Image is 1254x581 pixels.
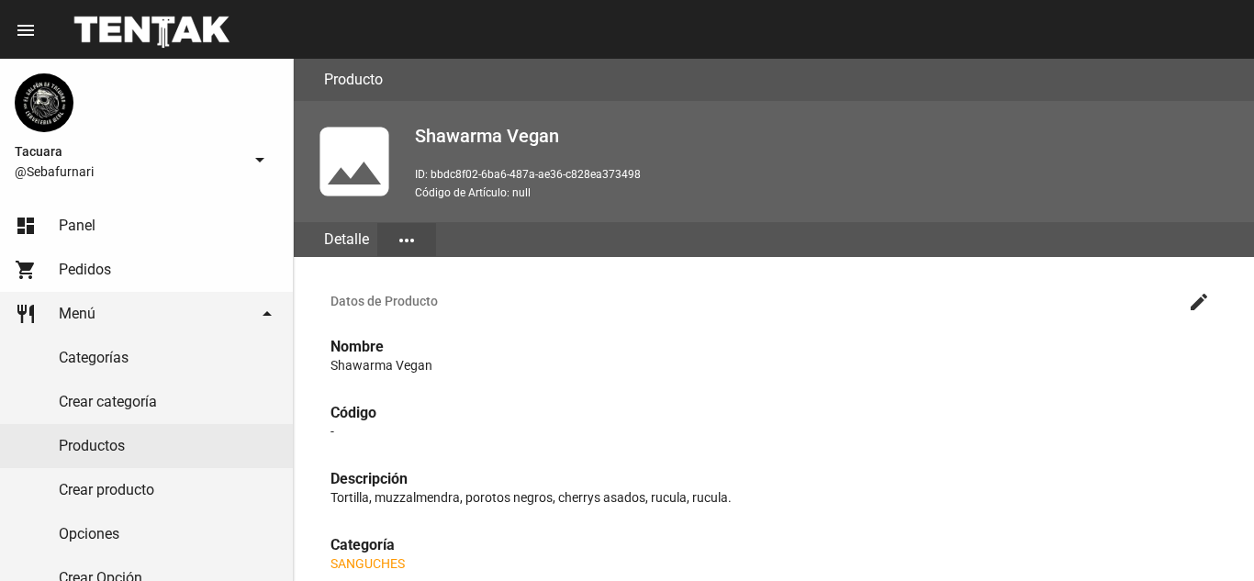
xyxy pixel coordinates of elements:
[15,162,241,181] span: @Sebafurnari
[308,116,400,207] mat-icon: photo
[415,184,1239,202] p: Código de Artículo: null
[330,422,1217,441] p: -
[415,165,1239,184] p: ID: bbdc8f02-6ba6-487a-ae36-c828ea373498
[330,536,395,553] strong: Categoría
[256,303,278,325] mat-icon: arrow_drop_down
[1177,508,1236,563] iframe: chat widget
[330,470,408,487] strong: Descripción
[249,149,271,171] mat-icon: arrow_drop_down
[330,488,1217,507] p: Tortilla, muzzalmendra, porotos negros, cherrys asados, rucula, rucula.
[377,223,436,256] button: Elegir sección
[15,215,37,237] mat-icon: dashboard
[1181,283,1217,319] button: Editar
[59,261,111,279] span: Pedidos
[15,140,241,162] span: Tacuara
[15,73,73,132] img: 0ba25f40-994f-44c9-9804-907548b4f6e7.png
[330,338,384,355] strong: Nombre
[396,229,418,251] mat-icon: more_horiz
[1188,291,1210,313] mat-icon: create
[316,222,377,257] div: Detalle
[330,556,405,571] a: SANGUCHES
[15,19,37,41] mat-icon: menu
[330,356,1217,374] p: Shawarma Vegan
[330,404,376,421] strong: Código
[330,294,1181,308] span: Datos de Producto
[324,67,383,93] h3: Producto
[59,305,95,323] span: Menú
[15,259,37,281] mat-icon: shopping_cart
[415,121,1239,151] h2: Shawarma Vegan
[59,217,95,235] span: Panel
[15,303,37,325] mat-icon: restaurant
